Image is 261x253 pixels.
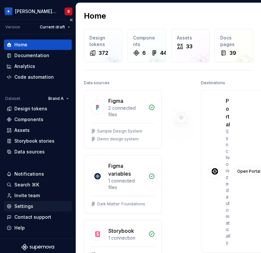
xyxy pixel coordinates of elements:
[14,41,27,48] div: Home
[5,24,20,30] div: Version
[84,155,162,213] a: Figma variables1 connected filesDark Matter: Foundations
[14,138,54,144] div: Storybook stories
[226,128,230,246] div: Synchronized automatically
[128,29,166,62] a: Components644
[133,35,161,48] div: Components
[5,8,12,15] img: 049812b6-2877-400d-9dc9-987621144c16.png
[108,97,123,105] div: Figma
[14,225,25,231] div: Help
[4,169,72,179] button: Notifications
[40,24,65,30] span: Current draft
[14,74,54,80] div: Code automation
[4,190,72,201] a: Invite team
[89,35,117,48] div: Design tokens
[14,214,51,220] div: Contact support
[108,235,145,241] div: 1 connection
[108,227,134,235] div: Storybook
[220,35,248,48] div: Docs pages
[226,97,230,128] div: Portal
[4,50,72,61] a: Documentation
[237,169,260,174] span: Open Portal
[215,29,253,62] a: Docs pages39
[4,125,72,135] a: Assets
[4,136,72,146] a: Storybook stories
[14,116,43,123] div: Components
[37,23,73,32] button: Current draft
[84,90,162,149] a: Figma2 connected filesSample Design SystemDemo design system
[1,4,74,18] button: [PERSON_NAME] Design SystemB
[68,9,70,14] div: B
[14,171,44,177] div: Notifications
[4,40,72,50] a: Home
[108,178,145,191] div: 1 connected files
[229,49,236,57] div: 39
[4,72,72,82] a: Code automation
[4,61,72,71] a: Analytics
[15,8,57,15] div: [PERSON_NAME] Design System
[45,94,72,103] button: Brand A
[171,29,210,62] a: Assets33
[186,42,192,50] div: 33
[4,147,72,157] a: Data sources
[14,182,39,188] div: Search ⌘K
[14,105,47,112] div: Design tokens
[4,103,72,114] a: Design tokens
[5,96,20,101] div: Dataset
[14,127,30,134] div: Assets
[4,212,72,222] button: Contact support
[14,192,40,199] div: Invite team
[48,96,64,101] span: Brand A
[84,78,110,87] div: Data sources
[201,78,225,87] div: Destinations
[108,162,145,178] div: Figma variables
[4,114,72,125] a: Components
[4,223,72,233] button: Help
[84,11,106,21] h2: Home
[142,49,146,57] div: 6
[177,35,204,41] div: Assets
[108,105,145,118] div: 2 connected files
[84,29,122,62] a: Design tokens372
[14,52,49,59] div: Documentation
[160,49,167,57] div: 44
[99,49,108,57] div: 372
[4,201,72,212] a: Settings
[14,149,45,155] div: Data sources
[14,63,35,70] div: Analytics
[97,201,145,207] div: Dark Matter: Foundations
[22,244,54,250] svg: Supernova Logo
[67,15,76,24] button: Collapse sidebar
[4,180,72,190] button: Search ⌘K
[97,129,142,134] div: Sample Design System
[97,136,139,142] div: Demo design system
[14,203,33,210] div: Settings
